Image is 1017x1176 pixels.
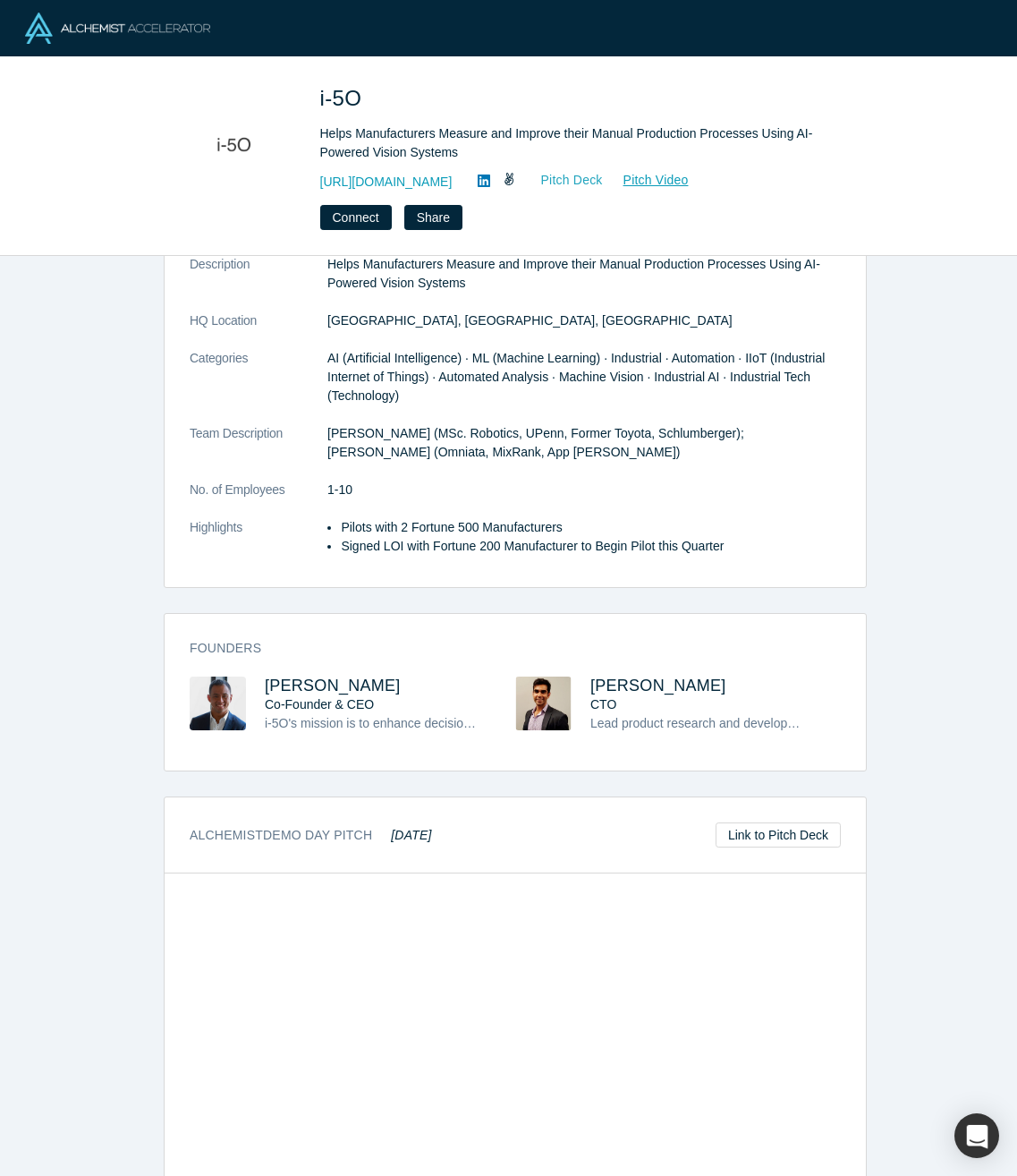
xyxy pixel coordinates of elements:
dt: Categories [190,349,327,424]
p: [PERSON_NAME] (MSc. Robotics, UPenn, Former Toyota, Schlumberger); [PERSON_NAME] (Omniata, MixRan... [327,424,841,462]
button: Share [404,205,462,230]
a: Pitch Video [604,170,690,191]
dt: Description [190,255,327,311]
button: Connect [320,205,392,230]
img: Albert Kao's Profile Image [190,677,246,730]
p: Helps Manufacturers Measure and Improve their Manual Production Processes Using AI-Powered Vision... [327,255,841,293]
a: Link to Pitch Deck [716,822,841,848]
h3: Founders [190,639,816,658]
dt: HQ Location [190,311,327,349]
h3: Alchemist Demo Day Pitch [190,826,432,845]
a: [URL][DOMAIN_NAME] [320,173,453,192]
img: Khizer Hayat's Profile Image [515,677,572,730]
em: [DATE] [391,828,431,842]
a: [PERSON_NAME] [590,677,726,695]
dd: [GEOGRAPHIC_DATA], [GEOGRAPHIC_DATA], [GEOGRAPHIC_DATA] [327,311,841,330]
dt: Highlights [190,518,327,575]
span: AI (Artificial Intelligence) · ML (Machine Learning) · Industrial · Automation · IIoT (Industrial... [327,351,825,403]
span: i-5O's mission is to enhance decision making on production processes using AI. [265,716,706,730]
div: Helps Manufacturers Measure and Improve their Manual Production Processes Using AI-Powered Vision... [320,124,821,162]
img: Alchemist Logo [25,13,210,44]
dt: No. of Employees [190,481,327,518]
dd: 1-10 [327,481,841,499]
img: i-5O's Logo [170,82,295,208]
span: Co-Founder & CEO [265,697,374,712]
a: Pitch Deck [521,170,604,191]
li: Pilots with 2 Fortune 500 Manufacturers [341,518,841,537]
dt: Team Description [190,424,327,481]
li: Signed LOI with Fortune 200 Manufacturer to Begin Pilot this Quarter [341,537,841,556]
a: [PERSON_NAME] [265,677,401,695]
span: CTO [590,697,616,712]
span: i-5O [320,86,369,110]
